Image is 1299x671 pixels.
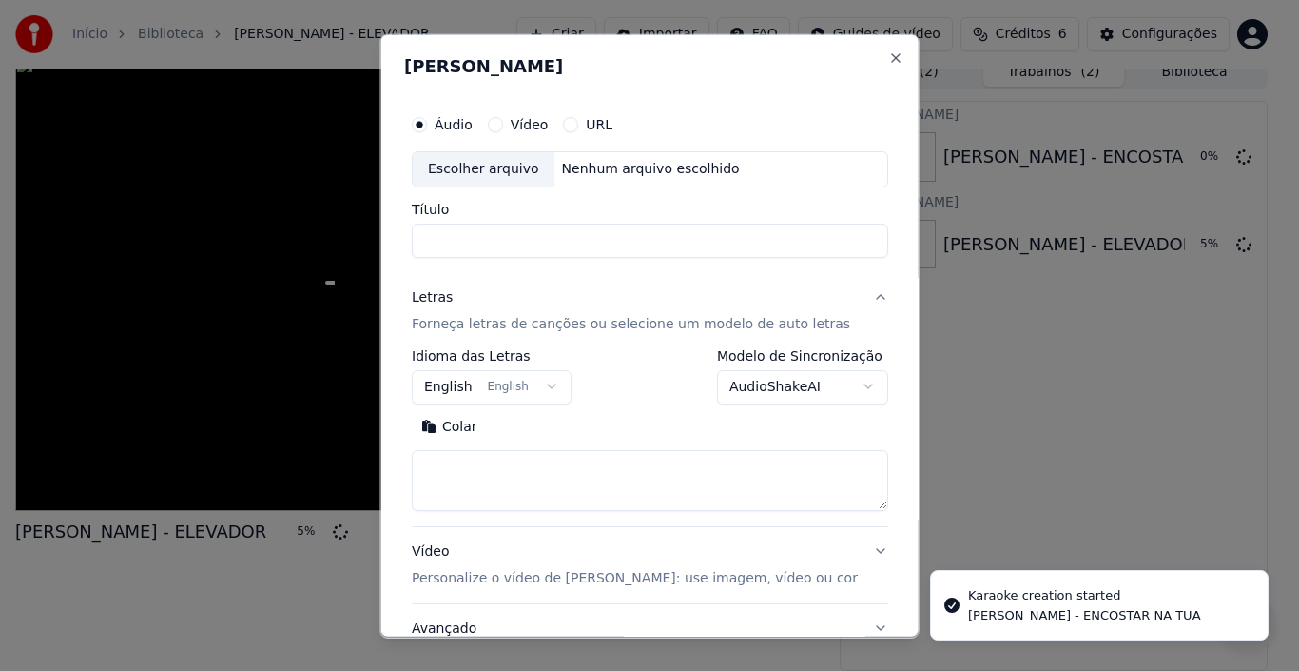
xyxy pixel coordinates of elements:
label: Modelo de Sincronização [716,348,887,362]
label: Áudio [435,117,473,130]
h2: [PERSON_NAME] [404,57,896,74]
button: VídeoPersonalize o vídeo de [PERSON_NAME]: use imagem, vídeo ou cor [412,526,888,602]
p: Personalize o vídeo de [PERSON_NAME]: use imagem, vídeo ou cor [412,568,858,587]
button: LetrasForneça letras de canções ou selecione um modelo de auto letras [412,272,888,348]
p: Forneça letras de canções ou selecione um modelo de auto letras [412,314,850,333]
label: Título [412,202,888,215]
div: Escolher arquivo [413,151,554,186]
div: Vídeo [412,542,858,587]
label: URL [586,117,612,130]
button: Avançado [412,603,888,653]
div: Nenhum arquivo escolhido [553,159,746,178]
button: Colar [412,411,487,442]
div: LetrasForneça letras de canções ou selecione um modelo de auto letras [412,348,888,525]
label: Idioma das Letras [412,348,572,362]
div: Letras [412,287,453,306]
label: Vídeo [510,117,548,130]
